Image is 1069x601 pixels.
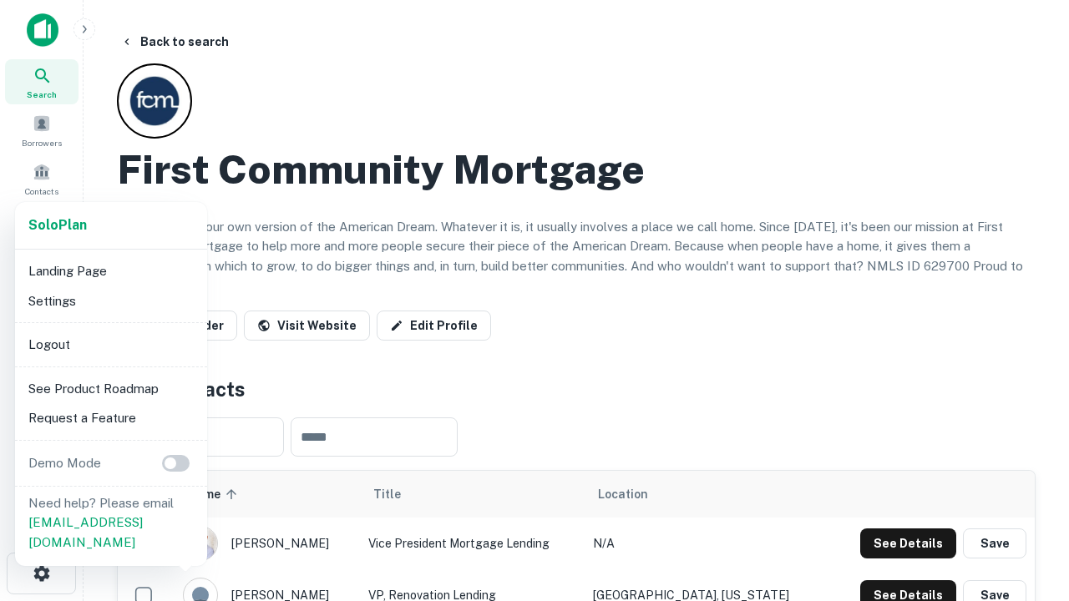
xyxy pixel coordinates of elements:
strong: Solo Plan [28,217,87,233]
li: Settings [22,286,200,316]
li: See Product Roadmap [22,374,200,404]
a: [EMAIL_ADDRESS][DOMAIN_NAME] [28,515,143,549]
iframe: Chat Widget [985,414,1069,494]
a: SoloPlan [28,215,87,235]
li: Landing Page [22,256,200,286]
p: Demo Mode [22,453,108,473]
li: Request a Feature [22,403,200,433]
p: Need help? Please email [28,493,194,553]
li: Logout [22,330,200,360]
